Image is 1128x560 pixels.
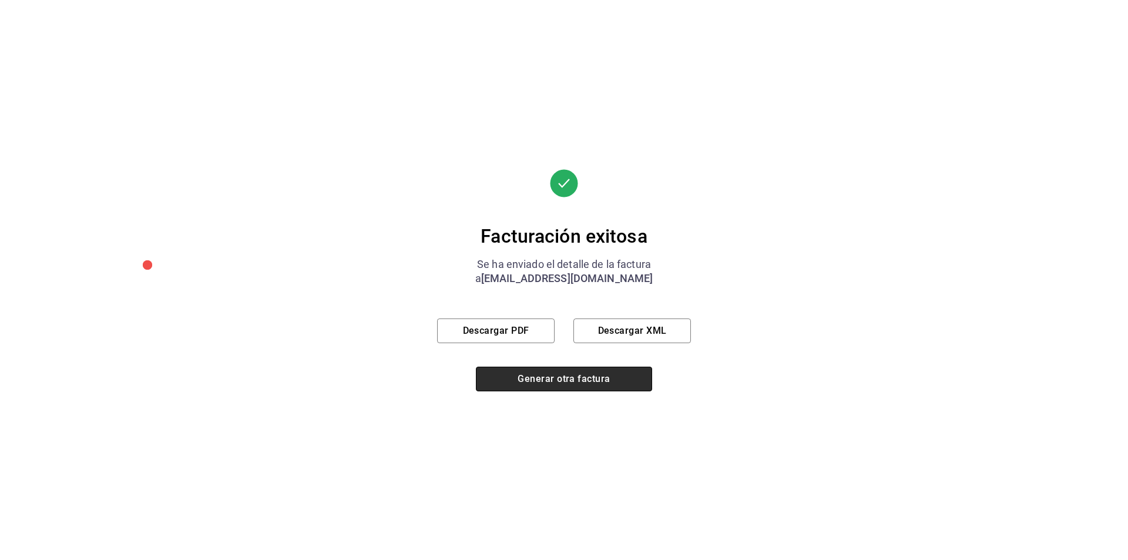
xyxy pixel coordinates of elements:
[437,318,555,343] button: Descargar PDF
[437,257,691,271] div: Se ha enviado el detalle de la factura
[573,318,691,343] button: Descargar XML
[437,224,691,248] div: Facturación exitosa
[437,271,691,286] div: a
[476,367,652,391] button: Generar otra factura
[481,272,653,284] span: [EMAIL_ADDRESS][DOMAIN_NAME]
